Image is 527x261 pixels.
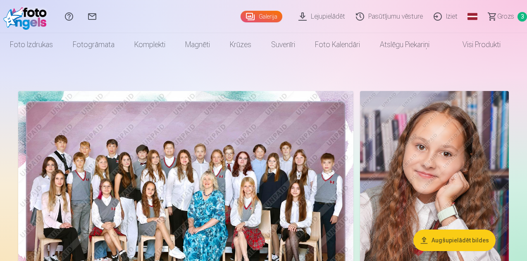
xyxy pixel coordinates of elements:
[413,230,496,251] button: Augšupielādēt bildes
[517,12,527,22] span: 3
[220,33,261,56] a: Krūzes
[497,12,514,22] span: Grozs
[305,33,370,56] a: Foto kalendāri
[439,33,510,56] a: Visi produkti
[241,11,282,22] a: Galerija
[124,33,175,56] a: Komplekti
[175,33,220,56] a: Magnēti
[370,33,439,56] a: Atslēgu piekariņi
[261,33,305,56] a: Suvenīri
[63,33,124,56] a: Fotogrāmata
[3,3,51,30] img: /fa1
